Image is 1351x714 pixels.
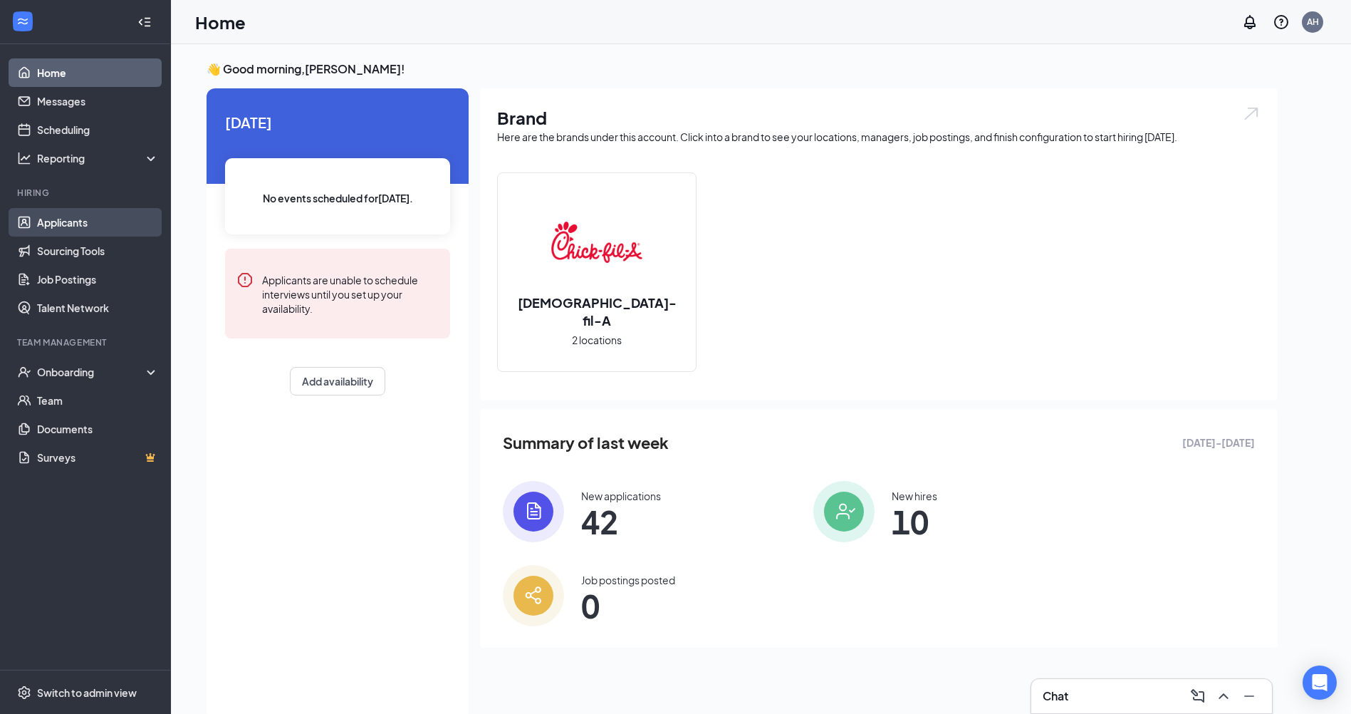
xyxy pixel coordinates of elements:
div: Onboarding [37,365,147,379]
svg: Minimize [1241,688,1258,705]
a: SurveysCrown [37,443,159,472]
svg: QuestionInfo [1273,14,1290,31]
a: Messages [37,87,159,115]
svg: Notifications [1241,14,1258,31]
svg: UserCheck [17,365,31,379]
button: ChevronUp [1212,685,1235,708]
svg: WorkstreamLogo [16,14,30,29]
div: Switch to admin view [37,685,137,700]
h1: Home [195,10,246,34]
div: Applicants are unable to schedule interviews until you set up your availability. [262,271,439,316]
span: Summary of last week [503,430,669,455]
div: AH [1307,16,1319,28]
span: 10 [892,509,937,534]
a: Applicants [37,208,159,237]
a: Sourcing Tools [37,237,159,265]
div: New hires [892,489,937,503]
a: Team [37,386,159,415]
h3: 👋 Good morning, [PERSON_NAME] ! [207,61,1278,77]
span: [DATE] [225,111,450,133]
span: 42 [581,509,661,534]
span: 2 locations [572,332,622,348]
span: 0 [581,593,675,619]
svg: Error [236,271,254,289]
a: Talent Network [37,294,159,322]
h1: Brand [497,105,1261,130]
svg: Collapse [137,15,152,29]
a: Scheduling [37,115,159,144]
div: Team Management [17,336,156,348]
div: Reporting [37,151,160,165]
span: [DATE] - [DATE] [1182,435,1255,450]
div: Here are the brands under this account. Click into a brand to see your locations, managers, job p... [497,130,1261,144]
a: Job Postings [37,265,159,294]
a: Documents [37,415,159,443]
svg: ComposeMessage [1189,688,1206,705]
a: Home [37,58,159,87]
img: icon [503,481,564,542]
img: icon [503,565,564,626]
svg: ChevronUp [1215,688,1232,705]
div: Open Intercom Messenger [1303,666,1337,700]
div: Job postings posted [581,573,675,587]
div: Hiring [17,187,156,199]
span: No events scheduled for [DATE] . [263,190,413,206]
button: Minimize [1238,685,1261,708]
img: Chick-fil-A [551,197,642,288]
button: ComposeMessage [1186,685,1209,708]
svg: Settings [17,685,31,700]
button: Add availability [290,367,385,395]
h2: [DEMOGRAPHIC_DATA]-fil-A [498,294,696,329]
div: New applications [581,489,661,503]
svg: Analysis [17,151,31,165]
img: icon [813,481,875,542]
img: open.6027fd2a22e1237b5b06.svg [1242,105,1261,122]
h3: Chat [1043,688,1068,704]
